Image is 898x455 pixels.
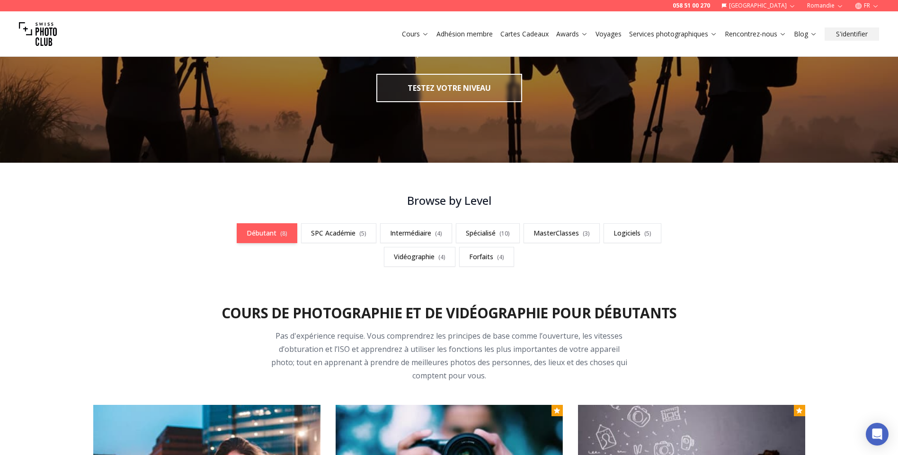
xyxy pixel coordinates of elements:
span: ( 4 ) [438,253,445,261]
button: Cours [398,27,433,41]
span: ( 5 ) [644,229,651,237]
button: Adhésion membre [433,27,497,41]
a: Adhésion membre [436,29,493,39]
span: Pas d'expérience requise. Vous comprendrez les principes de base comme l’ouverture, les vitesses ... [271,331,627,381]
h3: Browse by Level [214,193,684,208]
a: Cartes Cadeaux [500,29,549,39]
span: ( 3 ) [583,229,590,237]
button: Services photographiques [625,27,721,41]
span: ( 4 ) [435,229,442,237]
a: Spécialisé(10) [456,223,520,243]
a: Débutant(8) [237,223,297,243]
span: ( 8 ) [280,229,287,237]
a: MasterClasses(3) [524,223,600,243]
button: S'identifier [825,27,879,41]
a: Rencontrez-nous [725,29,786,39]
a: Voyages [596,29,622,39]
button: TESTEZ VOTRE NIVEAU [376,74,522,102]
a: Logiciels(5) [604,223,661,243]
button: Cartes Cadeaux [497,27,552,41]
span: ( 10 ) [499,229,510,237]
a: Vidéographie(4) [384,247,455,267]
a: Forfaits(4) [459,247,514,267]
a: Cours [402,29,429,39]
button: Voyages [592,27,625,41]
a: Blog [794,29,817,39]
a: Awards [556,29,588,39]
button: Rencontrez-nous [721,27,790,41]
span: ( 5 ) [359,229,366,237]
button: Blog [790,27,821,41]
a: Intermédiaire(4) [380,223,452,243]
a: 058 51 00 270 [673,2,710,9]
img: Swiss photo club [19,15,57,53]
a: SPC Académie(5) [301,223,376,243]
h2: Cours de photographie et de vidéographie pour débutants [222,305,677,322]
button: Awards [552,27,592,41]
div: Open Intercom Messenger [866,423,889,446]
a: Services photographiques [629,29,717,39]
span: ( 4 ) [497,253,504,261]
